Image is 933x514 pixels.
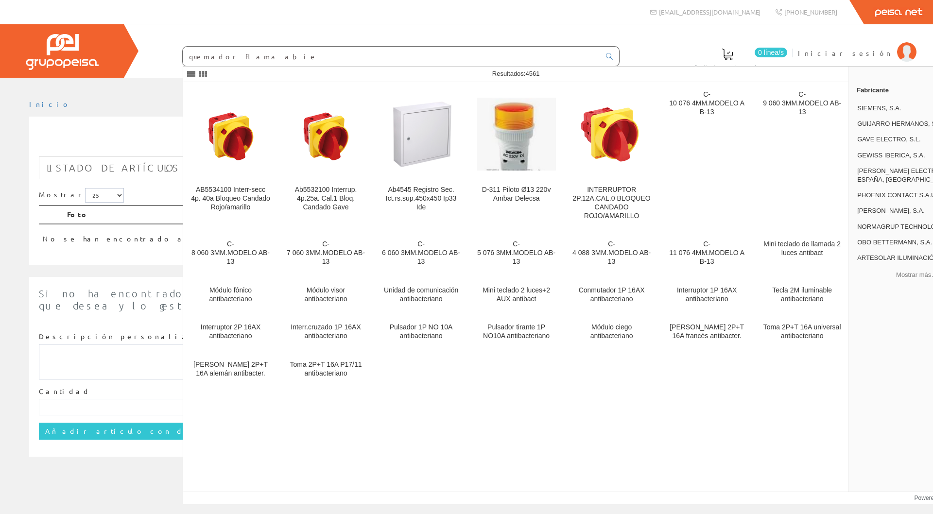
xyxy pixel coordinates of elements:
[286,323,365,341] div: Interr.cruzado 1P 16AX antibacteriano
[572,98,651,171] img: INTERRUPTOR 2P.12A.CAL.0 BLOQUEO CANDADO ROJO/AMARILLO
[667,286,746,304] div: Interruptor 1P 16AX antibacteriano
[784,8,837,16] span: [PHONE_NUMBER]
[572,286,651,304] div: Conmutador 1P 16AX antibacteriano
[469,232,564,277] a: C-5 076 3MM.MODELO AB-13
[191,360,270,378] div: [PERSON_NAME] 2P+T 16A alemán antibacter.
[39,387,90,396] label: Cantidad
[278,353,373,389] a: Toma 2P+T 16A P17/11 antibacteriano
[381,186,461,212] div: Ab4545 Registro Sec. Ict.rs.sup.450x450 Ip33 Ide
[286,360,365,378] div: Toma 2P+T 16A P17/11 antibacteriano
[477,323,556,341] div: Pulsador tirante 1P NO10A antibacteriano
[659,83,754,232] a: C-10 076 4MM.MODELO AB-13
[492,70,540,77] span: Resultados:
[39,332,211,342] label: Descripción personalizada
[755,83,849,232] a: C-9 060 3MM.MODELO AB-13
[39,156,187,179] a: Listado de artículos
[755,232,849,277] a: Mini teclado de llamada 2 luces antibact
[39,423,356,439] input: Añadir artículo con descripción personalizada
[183,278,278,315] a: Módulo fónico antibacteriano
[564,278,659,315] a: Conmutador 1P 16AX antibacteriano
[659,278,754,315] a: Interruptor 1P 16AX antibacteriano
[381,94,461,173] img: Ab4545 Registro Sec. Ict.rs.sup.450x450 Ip33 Ide
[667,90,746,117] div: C-10 076 4MM.MODELO AB-13
[762,323,842,341] div: Toma 2P+T 16A universal antibacteriano
[63,206,803,224] th: Foto
[286,96,365,172] img: Ab5532100 Interrup. 4p.25a. Cal.1 Bloq. Candado Gave
[39,188,124,203] label: Mostrar
[572,186,651,221] div: INTERRUPTOR 2P.12A.CAL.0 BLOQUEO CANDADO ROJO/AMARILLO
[191,240,270,266] div: C-8 060 3MM.MODELO AB-13
[278,232,373,277] a: C-7 060 3MM.MODELO AB-13
[381,323,461,341] div: Pulsador 1P NO 10A antibacteriano
[278,83,373,232] a: Ab5532100 Interrup. 4p.25a. Cal.1 Bloq. Candado Gave Ab5532100 Interrup. 4p.25a. Cal.1 Bloq. Cand...
[798,48,892,58] span: Iniciar sesión
[278,315,373,352] a: Interr.cruzado 1P 16AX antibacteriano
[755,315,849,352] a: Toma 2P+T 16A universal antibacteriano
[286,240,365,266] div: C-7 060 3MM.MODELO AB-13
[667,323,746,341] div: [PERSON_NAME] 2P+T 16A francés antibacter.
[39,224,803,248] td: No se han encontrado artículos, pruebe con otra búsqueda
[85,188,124,203] select: Mostrar
[191,323,270,341] div: Interruptor 2P 16AX antibacteriano
[525,70,539,77] span: 4561
[667,240,746,266] div: C-11 076 4MM.MODELO AB-13
[762,286,842,304] div: Tecla 2M iluminable antibacteriano
[183,47,600,66] input: Buscar ...
[374,278,468,315] a: Unidad de comunicación antibacteriano
[477,98,556,171] img: D-311 Piloto Ø13 220v Ambar Delecsa
[694,62,760,72] span: Pedido actual
[381,286,461,304] div: Unidad de comunicación antibacteriano
[477,186,556,203] div: D-311 Piloto Ø13 220v Ambar Delecsa
[39,288,885,311] span: Si no ha encontrado algún artículo en nuestro catálogo introduzca aquí la cantidad y la descripci...
[477,240,556,266] div: C-5 076 3MM.MODELO AB-13
[762,240,842,257] div: Mini teclado de llamada 2 luces antibact
[29,469,904,477] div: © Grupo Peisa
[564,83,659,232] a: INTERRUPTOR 2P.12A.CAL.0 BLOQUEO CANDADO ROJO/AMARILLO INTERRUPTOR 2P.12A.CAL.0 BLOQUEO CANDADO R...
[755,278,849,315] a: Tecla 2M iluminable antibacteriano
[29,100,70,108] a: Inicio
[286,286,365,304] div: Módulo visor antibacteriano
[469,83,564,232] a: D-311 Piloto Ø13 220v Ambar Delecsa D-311 Piloto Ø13 220v Ambar Delecsa
[286,186,365,212] div: Ab5532100 Interrup. 4p.25a. Cal.1 Bloq. Candado Gave
[39,132,894,152] h1: modelo piei-01-qfa/2016
[183,353,278,389] a: [PERSON_NAME] 2P+T 16A alemán antibacter.
[26,34,99,70] img: Grupo Peisa
[374,315,468,352] a: Pulsador 1P NO 10A antibacteriano
[183,83,278,232] a: AB5534100 Interr-secc 4p. 40a Bloqueo Candado Rojo/amarillo AB5534100 Interr-secc 4p. 40a Bloqueo...
[477,286,556,304] div: Mini teclado 2 luces+2 AUX antibact
[469,278,564,315] a: Mini teclado 2 luces+2 AUX antibact
[572,323,651,341] div: Módulo ciego antibacteriano
[278,278,373,315] a: Módulo visor antibacteriano
[659,232,754,277] a: C-11 076 4MM.MODELO AB-13
[564,232,659,277] a: C-4 088 3MM.MODELO AB-13
[374,232,468,277] a: C-6 060 3MM.MODELO AB-13
[469,315,564,352] a: Pulsador tirante 1P NO10A antibacteriano
[183,315,278,352] a: Interruptor 2P 16AX antibacteriano
[762,90,842,117] div: C-9 060 3MM.MODELO AB-13
[183,232,278,277] a: C-8 060 3MM.MODELO AB-13
[564,315,659,352] a: Módulo ciego antibacteriano
[191,286,270,304] div: Módulo fónico antibacteriano
[374,83,468,232] a: Ab4545 Registro Sec. Ict.rs.sup.450x450 Ip33 Ide Ab4545 Registro Sec. Ict.rs.sup.450x450 Ip33 Ide
[659,315,754,352] a: [PERSON_NAME] 2P+T 16A francés antibacter.
[381,240,461,266] div: C-6 060 3MM.MODELO AB-13
[798,40,916,50] a: Iniciar sesión
[755,48,787,57] span: 0 línea/s
[572,240,651,266] div: C-4 088 3MM.MODELO AB-13
[191,186,270,212] div: AB5534100 Interr-secc 4p. 40a Bloqueo Candado Rojo/amarillo
[191,96,270,172] img: AB5534100 Interr-secc 4p. 40a Bloqueo Candado Rojo/amarillo
[659,8,760,16] span: [EMAIL_ADDRESS][DOMAIN_NAME]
